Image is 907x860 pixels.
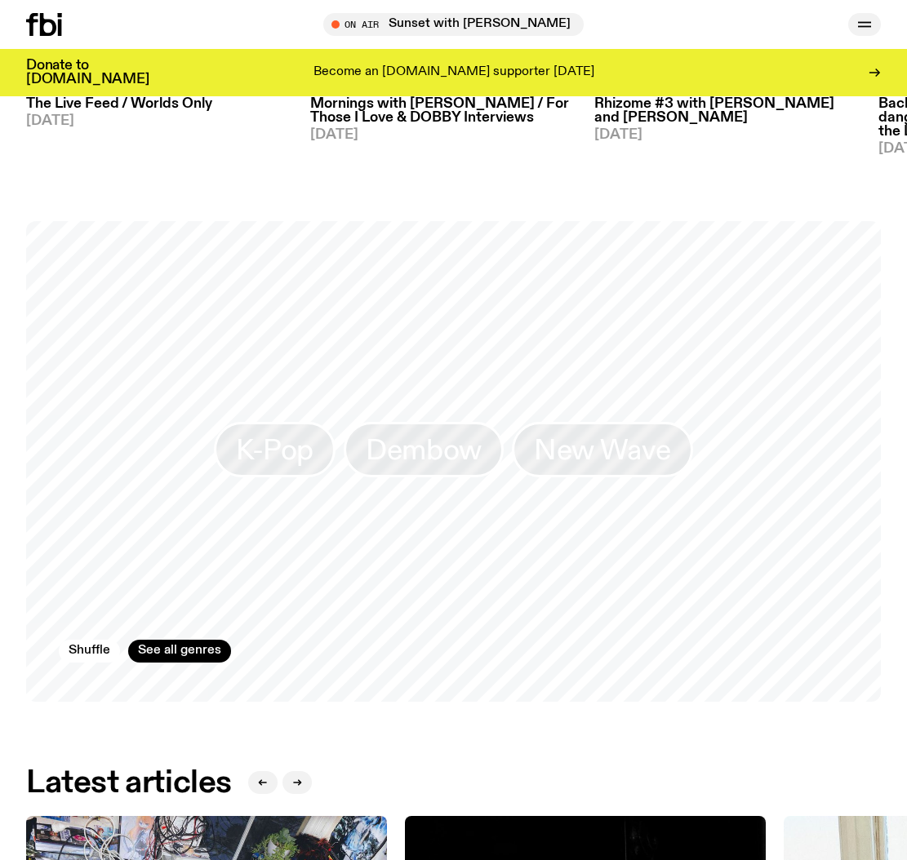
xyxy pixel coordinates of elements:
[344,422,504,477] a: Dembow
[310,128,576,142] span: [DATE]
[214,422,336,477] a: K-Pop
[594,97,860,125] h3: Rhizome #3 with [PERSON_NAME] and [PERSON_NAME]
[310,89,576,142] a: Mornings with [PERSON_NAME] / For Those I Love & DOBBY Interviews[DATE]
[26,114,292,128] span: [DATE]
[534,434,671,466] span: New Wave
[236,434,313,466] span: K-Pop
[512,422,693,477] a: New Wave
[26,59,149,86] h3: Donate to [DOMAIN_NAME]
[313,65,594,80] p: Become an [DOMAIN_NAME] supporter [DATE]
[366,434,482,466] span: Dembow
[310,97,576,125] h3: Mornings with [PERSON_NAME] / For Those I Love & DOBBY Interviews
[594,89,860,142] a: Rhizome #3 with [PERSON_NAME] and [PERSON_NAME][DATE]
[26,97,292,111] h3: The Live Feed / Worlds Only
[323,13,584,36] button: On AirSunset with [PERSON_NAME]
[594,128,860,142] span: [DATE]
[59,640,120,663] button: Shuffle
[26,769,232,798] h2: Latest articles
[128,640,231,663] a: See all genres
[26,89,292,128] a: The Live Feed / Worlds Only[DATE]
